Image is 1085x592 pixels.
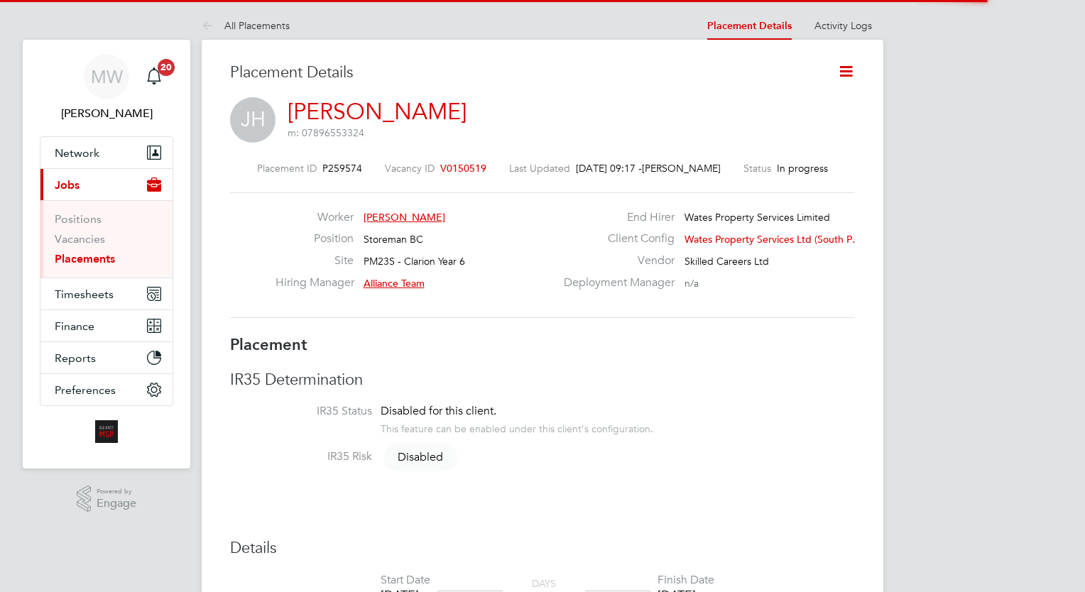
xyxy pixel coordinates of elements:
button: Preferences [40,374,173,405]
span: Wates Property Services Ltd (South P… [685,233,862,246]
span: Timesheets [55,287,114,301]
h3: Placement Details [230,62,816,83]
div: Start Date [381,573,430,588]
button: Reports [40,342,173,373]
div: This feature can be enabled under this client's configuration. [381,419,653,435]
a: Go to home page [40,420,173,443]
label: Site [276,253,354,268]
label: Position [276,231,354,246]
a: Placements [55,252,115,265]
span: Storeman BC [364,233,423,246]
label: Client Config [555,231,675,246]
a: Positions [55,212,102,226]
label: Hiring Manager [276,275,354,290]
a: Powered byEngage [77,486,137,512]
span: Powered by [97,486,136,498]
img: alliancemsp-logo-retina.png [95,420,118,443]
a: MW[PERSON_NAME] [40,54,173,122]
label: Placement ID [257,162,317,175]
div: Jobs [40,200,173,278]
span: Megan Westlotorn [40,105,173,122]
b: Placement [230,335,307,354]
a: Activity Logs [814,19,872,32]
span: Preferences [55,383,116,397]
h3: Details [230,538,855,559]
span: Network [55,146,99,160]
span: Reports [55,351,96,365]
nav: Main navigation [23,40,190,468]
span: Skilled Careers Ltd [685,255,769,268]
span: Wates Property Services Limited [685,211,830,224]
span: Disabled [383,443,457,471]
button: Network [40,137,173,168]
a: Vacancies [55,232,105,246]
span: m: 07896553324 [288,126,364,139]
span: Jobs [55,178,80,192]
button: Finance [40,310,173,341]
span: V0150519 [440,162,486,175]
label: Vendor [555,253,675,268]
span: 20 [158,59,175,76]
span: In progress [777,162,828,175]
span: MW [91,67,123,86]
a: 20 [140,54,168,99]
label: Vacancy ID [385,162,435,175]
div: Finish Date [658,573,714,588]
span: n/a [685,277,699,290]
span: [PERSON_NAME] [364,211,445,224]
a: Placement Details [707,20,792,32]
label: IR35 Status [230,404,372,419]
button: Jobs [40,169,173,200]
span: PM23S - Clarion Year 6 [364,255,465,268]
button: Timesheets [40,278,173,309]
span: Alliance Team [364,277,425,290]
span: JH [230,97,276,143]
label: End Hirer [555,210,675,225]
label: IR35 Risk [230,449,372,464]
label: Deployment Manager [555,275,675,290]
label: Status [743,162,771,175]
label: Last Updated [509,162,570,175]
label: Worker [276,210,354,225]
a: All Placements [202,19,290,32]
span: [DATE] 09:17 - [576,162,642,175]
span: Engage [97,498,136,510]
span: Finance [55,319,94,333]
h3: IR35 Determination [230,370,855,390]
a: [PERSON_NAME] [288,98,467,126]
span: P259574 [322,162,362,175]
span: [PERSON_NAME] [642,162,721,175]
span: Disabled for this client. [381,404,496,418]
